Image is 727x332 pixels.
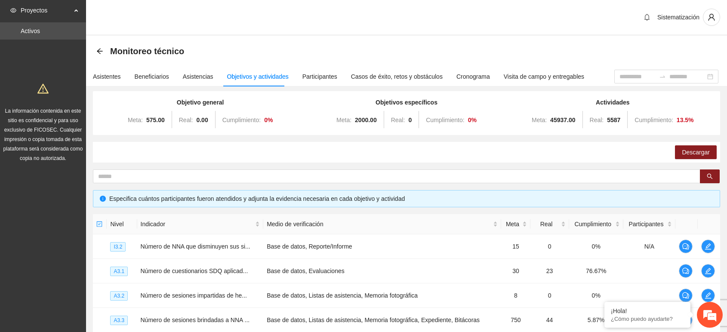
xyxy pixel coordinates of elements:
button: comment [679,240,693,253]
td: 0% [569,283,623,308]
span: Real [534,219,559,229]
span: Real: [590,117,604,123]
span: A3.2 [110,291,128,301]
strong: 575.00 [146,117,165,123]
td: Base de datos, Reporte/Informe [263,234,501,259]
span: Sistematización [657,14,699,21]
td: 30 [501,259,530,283]
td: 76.67% [569,259,623,283]
button: edit [701,289,715,302]
span: Número de cuestionarios SDQ aplicad... [141,267,248,274]
th: Participantes [623,214,675,234]
button: Descargar [675,145,717,159]
strong: 13.5 % [677,117,694,123]
strong: 5587 [607,117,620,123]
span: bell [641,14,653,21]
span: I3.2 [110,242,126,252]
th: Nivel [107,214,137,234]
span: A3.1 [110,267,128,276]
span: Meta: [336,117,351,123]
a: Activos [21,28,40,34]
span: A3.3 [110,316,128,325]
div: Objetivos y actividades [227,72,289,81]
span: Real: [179,117,193,123]
span: Número de sesiones impartidas de he... [141,292,247,299]
th: Meta [501,214,530,234]
strong: 0.00 [196,117,208,123]
span: Cumplimiento: [426,117,464,123]
span: edit [702,243,715,250]
button: bell [640,10,654,24]
div: Casos de éxito, retos y obstáculos [351,72,443,81]
span: to [659,73,666,80]
span: Medio de verificación [267,219,491,229]
span: Cumplimiento [573,219,613,229]
span: swap-right [659,73,666,80]
span: arrow-left [96,48,103,55]
span: Cumplimiento: [635,117,673,123]
td: 23 [530,259,569,283]
th: Cumplimiento [569,214,623,234]
strong: 0 [408,117,412,123]
div: Asistencias [183,72,213,81]
span: Real: [391,117,405,123]
td: Base de datos, Listas de asistencia, Memoria fotográfica [263,283,501,308]
button: edit [701,240,715,253]
span: search [707,173,713,180]
td: N/A [623,234,675,259]
p: ¿Cómo puedo ayudarte? [611,316,684,322]
strong: 0 % [468,117,477,123]
button: search [700,169,720,183]
span: Monitoreo técnico [110,44,184,58]
div: Asistentes [93,72,121,81]
button: comment [679,264,693,278]
th: Indicador [137,214,264,234]
th: Real [530,214,569,234]
span: edit [702,292,715,299]
td: 0 [530,234,569,259]
span: Meta: [532,117,547,123]
div: Visita de campo y entregables [504,72,584,81]
span: info-circle [100,196,106,202]
button: comment [679,289,693,302]
span: Meta: [128,117,143,123]
span: Meta [505,219,520,229]
td: Base de datos, Evaluaciones [263,259,501,283]
strong: 45937.00 [550,117,575,123]
span: Número de sesiones brindadas a NNA ... [141,317,250,323]
span: Número de NNA que disminuyen sus si... [141,243,250,250]
span: Participantes [627,219,665,229]
span: user [703,13,720,21]
div: Cronograma [456,72,490,81]
button: edit [701,264,715,278]
div: Beneficiarios [135,72,169,81]
span: warning [37,83,49,94]
div: ¡Hola! [611,307,684,314]
strong: 0 % [264,117,273,123]
span: Proyectos [21,2,71,19]
td: 0 [530,283,569,308]
span: La información contenida en este sitio es confidencial y para uso exclusivo de FICOSEC. Cualquier... [3,108,83,161]
td: 15 [501,234,530,259]
strong: 2000.00 [355,117,377,123]
span: Indicador [141,219,254,229]
span: Cumplimiento: [222,117,261,123]
div: Participantes [302,72,337,81]
span: eye [10,7,16,13]
div: Especifica cuántos participantes fueron atendidos y adjunta la evidencia necesaria en cada objeti... [109,194,713,203]
span: Descargar [682,148,710,157]
th: Medio de verificación [263,214,501,234]
span: edit [702,267,715,274]
td: 0% [569,234,623,259]
span: check-square [96,221,102,227]
strong: Actividades [596,99,630,106]
div: Back [96,48,103,55]
strong: Objetivo general [177,99,224,106]
td: 8 [501,283,530,308]
strong: Objetivos específicos [376,99,437,106]
button: user [703,9,720,26]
